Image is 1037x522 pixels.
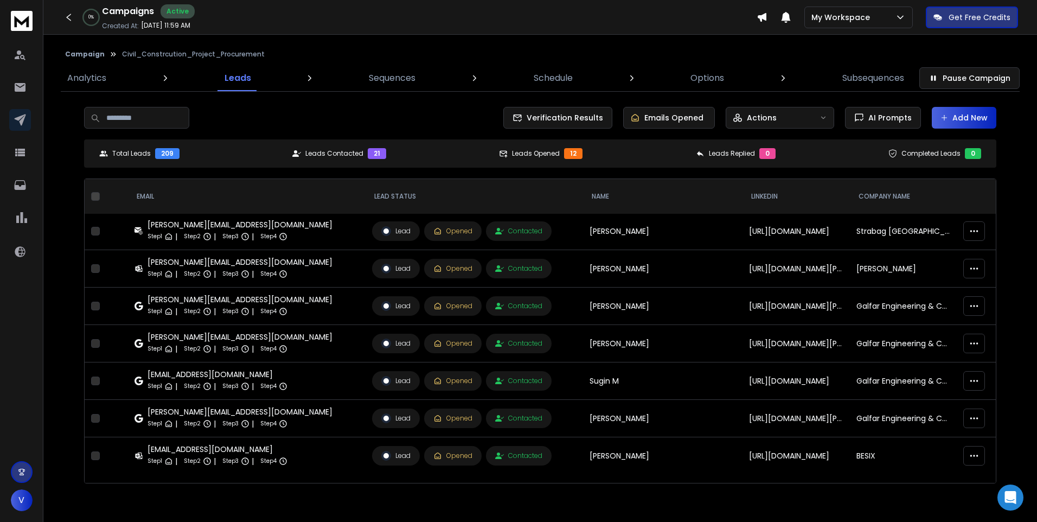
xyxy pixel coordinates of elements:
[926,7,1018,28] button: Get Free Credits
[184,306,201,317] p: Step 2
[742,288,849,325] td: [URL][DOMAIN_NAME][PERSON_NAME]
[433,227,472,235] div: Opened
[564,148,582,159] div: 12
[495,451,542,460] div: Contacted
[128,179,366,214] th: EMAIL
[222,306,239,317] p: Step 3
[583,325,742,362] td: [PERSON_NAME]
[175,343,177,354] p: |
[252,456,254,467] p: |
[850,179,957,214] th: Company Name
[184,418,201,429] p: Step 2
[433,414,472,423] div: Opened
[433,264,472,273] div: Opened
[368,148,386,159] div: 21
[148,444,287,455] div: [EMAIL_ADDRESS][DOMAIN_NAME]
[381,301,411,311] div: Lead
[184,231,201,242] p: Step 2
[252,269,254,279] p: |
[381,376,411,386] div: Lead
[850,400,957,437] td: Galfar Engineering & Contracting
[260,269,277,279] p: Step 4
[11,489,33,511] button: V
[184,343,201,354] p: Step 2
[381,226,411,236] div: Lead
[214,269,216,279] p: |
[122,50,265,59] p: Civil_Constrcution_Project_Procurement
[850,213,957,250] td: Strabag [GEOGRAPHIC_DATA]
[175,231,177,242] p: |
[850,250,957,288] td: [PERSON_NAME]
[148,231,162,242] p: Step 1
[214,306,216,317] p: |
[175,306,177,317] p: |
[252,418,254,429] p: |
[381,413,411,423] div: Lead
[747,112,777,123] p: Actions
[495,414,542,423] div: Contacted
[919,67,1020,89] button: Pause Campaign
[742,179,849,214] th: LinkedIn
[175,269,177,279] p: |
[845,107,921,129] button: AI Prompts
[214,381,216,392] p: |
[850,362,957,400] td: Galfar Engineering & Contracting
[495,264,542,273] div: Contacted
[522,112,603,123] span: Verification Results
[527,65,579,91] a: Schedule
[252,343,254,354] p: |
[260,343,277,354] p: Step 4
[742,213,849,250] td: [URL][DOMAIN_NAME]
[65,50,105,59] button: Campaign
[381,339,411,348] div: Lead
[583,362,742,400] td: Sugin M
[305,149,363,158] p: Leads Contacted
[148,456,162,467] p: Step 1
[148,418,162,429] p: Step 1
[742,250,849,288] td: [URL][DOMAIN_NAME][PERSON_NAME]
[864,112,912,123] span: AI Prompts
[850,325,957,362] td: Galfar Engineering & Contracting
[88,14,94,21] p: 0 %
[583,437,742,475] td: [PERSON_NAME]
[252,381,254,392] p: |
[495,377,542,385] div: Contacted
[742,325,849,362] td: [URL][DOMAIN_NAME][PERSON_NAME]
[583,400,742,437] td: [PERSON_NAME]
[836,65,911,91] a: Subsequences
[222,418,239,429] p: Step 3
[583,179,742,214] th: NAME
[214,343,216,354] p: |
[684,65,731,91] a: Options
[222,381,239,392] p: Step 3
[184,456,201,467] p: Step 2
[225,72,251,85] p: Leads
[175,381,177,392] p: |
[369,72,415,85] p: Sequences
[148,294,332,305] div: [PERSON_NAME][EMAIL_ADDRESS][DOMAIN_NAME]
[260,381,277,392] p: Step 4
[583,250,742,288] td: [PERSON_NAME]
[148,369,287,380] div: [EMAIL_ADDRESS][DOMAIN_NAME]
[850,288,957,325] td: Galfar Engineering & Contracting
[690,72,724,85] p: Options
[155,148,180,159] div: 209
[222,456,239,467] p: Step 3
[61,65,113,91] a: Analytics
[503,107,612,129] button: Verification Results
[850,437,957,475] td: BESIX
[495,302,542,310] div: Contacted
[260,418,277,429] p: Step 4
[148,332,332,342] div: [PERSON_NAME][EMAIL_ADDRESS][DOMAIN_NAME]
[218,65,258,91] a: Leads
[214,418,216,429] p: |
[366,179,582,214] th: LEAD STATUS
[495,227,542,235] div: Contacted
[362,65,422,91] a: Sequences
[252,306,254,317] p: |
[161,4,195,18] div: Active
[11,11,33,31] img: logo
[433,302,472,310] div: Opened
[102,22,139,30] p: Created At:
